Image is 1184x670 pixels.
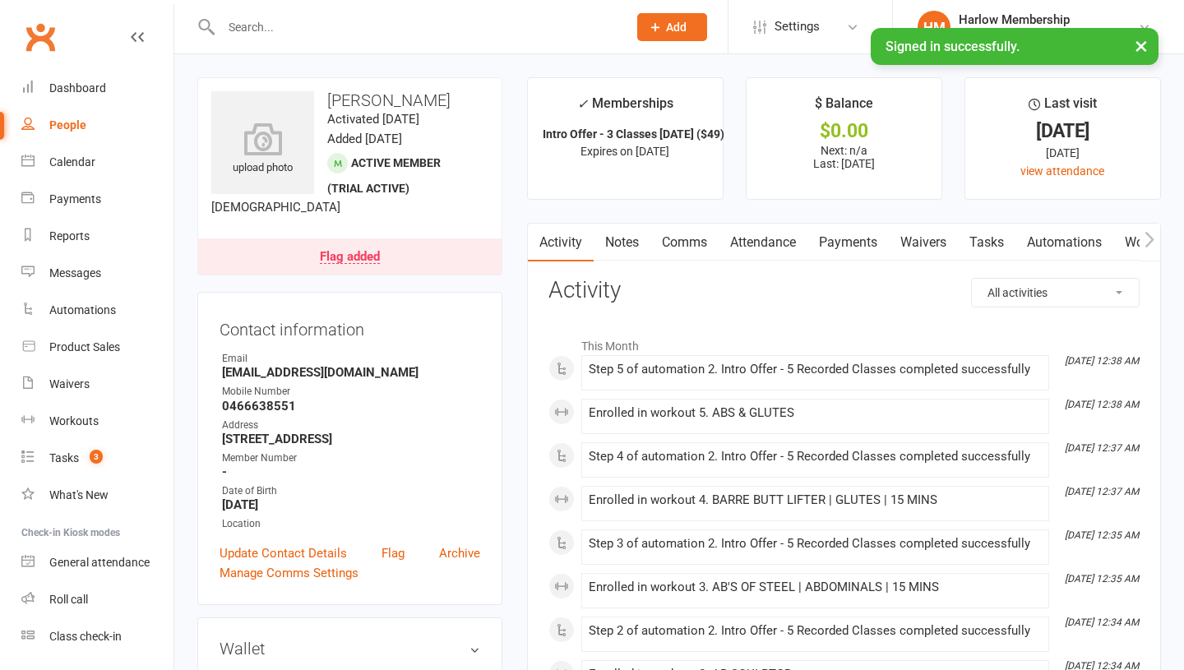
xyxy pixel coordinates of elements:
div: Waivers [49,377,90,390]
span: Expires on [DATE] [580,145,669,158]
span: Active member (trial active) [327,156,441,195]
div: $ Balance [815,93,873,122]
i: [DATE] 12:38 AM [1065,399,1139,410]
a: Tasks 3 [21,440,173,477]
a: General attendance kiosk mode [21,544,173,581]
div: General attendance [49,556,150,569]
strong: [DATE] [222,497,480,512]
h3: Wallet [220,640,480,658]
span: Settings [775,8,820,45]
div: Enrolled in workout 3. AB'S OF STEEL | ABDOMINALS | 15 MINS [589,580,1042,594]
div: Messages [49,266,101,280]
div: [DATE] [980,122,1145,140]
button: Add [637,13,707,41]
div: Dashboard [49,81,106,95]
div: Calendar [49,155,95,169]
div: Enrolled in workout 5. ABS & GLUTES [589,406,1042,420]
h3: [PERSON_NAME] [211,91,488,109]
a: Manage Comms Settings [220,563,358,583]
a: Tasks [958,224,1015,261]
button: × [1126,28,1156,63]
div: Tasks [49,451,79,464]
div: People [49,118,86,132]
a: view attendance [1020,164,1104,178]
a: Automations [1015,224,1113,261]
div: Address [222,418,480,433]
i: [DATE] 12:37 AM [1065,486,1139,497]
div: Member Number [222,451,480,466]
p: Next: n/a Last: [DATE] [761,144,927,170]
div: Workouts [49,414,99,427]
i: [DATE] 12:38 AM [1065,355,1139,367]
a: Payments [21,181,173,218]
li: This Month [548,329,1140,355]
div: HM [918,11,950,44]
a: Class kiosk mode [21,618,173,655]
time: Activated [DATE] [327,112,419,127]
div: Harlow Hot Yoga, Pilates and Barre [959,27,1138,42]
a: Product Sales [21,329,173,366]
strong: [EMAIL_ADDRESS][DOMAIN_NAME] [222,365,480,380]
div: What's New [49,488,109,501]
a: Archive [439,543,480,563]
div: Location [222,516,480,532]
div: $0.00 [761,122,927,140]
a: Comms [650,224,719,261]
input: Search... [216,16,616,39]
i: [DATE] 12:35 AM [1065,529,1139,541]
a: Waivers [21,366,173,403]
h3: Contact information [220,314,480,339]
strong: Intro Offer - 3 Classes [DATE] ($49) [543,127,724,141]
time: Added [DATE] [327,132,402,146]
div: Payments [49,192,101,206]
a: Notes [594,224,650,261]
a: Payments [807,224,889,261]
div: Class check-in [49,630,122,643]
div: Last visit [1029,93,1097,122]
div: Flag added [320,251,380,264]
div: Harlow Membership [959,12,1138,27]
div: Mobile Number [222,384,480,400]
strong: [STREET_ADDRESS] [222,432,480,446]
a: Activity [528,224,594,261]
a: Flag [382,543,405,563]
span: 3 [90,450,103,464]
div: Step 5 of automation 2. Intro Offer - 5 Recorded Classes completed successfully [589,363,1042,377]
a: Calendar [21,144,173,181]
a: Roll call [21,581,173,618]
a: Attendance [719,224,807,261]
div: Step 4 of automation 2. Intro Offer - 5 Recorded Classes completed successfully [589,450,1042,464]
strong: 0466638551 [222,399,480,414]
div: Email [222,351,480,367]
span: [DEMOGRAPHIC_DATA] [211,200,340,215]
div: [DATE] [980,144,1145,162]
div: upload photo [211,122,314,177]
div: Enrolled in workout 4. BARRE BUTT LIFTER | GLUTES | 15 MINS [589,493,1042,507]
div: Date of Birth [222,483,480,499]
a: Clubworx [20,16,61,58]
a: Workouts [21,403,173,440]
span: Add [666,21,687,34]
a: Messages [21,255,173,292]
div: Roll call [49,593,88,606]
a: Waivers [889,224,958,261]
a: Reports [21,218,173,255]
i: ✓ [577,96,588,112]
i: [DATE] 12:34 AM [1065,617,1139,628]
a: People [21,107,173,144]
i: [DATE] 12:37 AM [1065,442,1139,454]
a: Automations [21,292,173,329]
div: Automations [49,303,116,317]
span: Signed in successfully. [886,39,1020,54]
a: Update Contact Details [220,543,347,563]
div: Step 3 of automation 2. Intro Offer - 5 Recorded Classes completed successfully [589,537,1042,551]
div: Reports [49,229,90,243]
a: What's New [21,477,173,514]
div: Memberships [577,93,673,123]
i: [DATE] 12:35 AM [1065,573,1139,585]
div: Step 2 of automation 2. Intro Offer - 5 Recorded Classes completed successfully [589,624,1042,638]
h3: Activity [548,278,1140,303]
div: Product Sales [49,340,120,353]
a: Dashboard [21,70,173,107]
strong: - [222,464,480,479]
